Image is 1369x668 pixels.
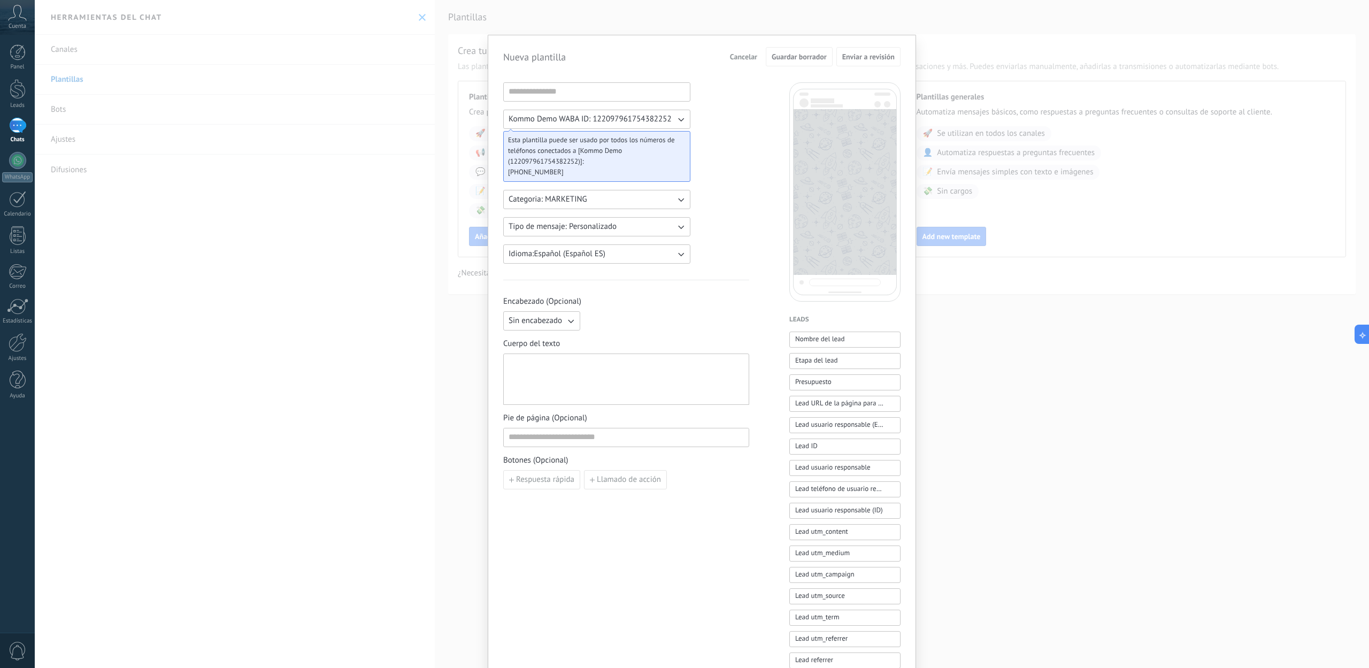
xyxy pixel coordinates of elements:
[509,249,605,259] span: Idioma: Español (Español ES)
[836,47,901,66] button: Enviar a revisión
[2,211,33,218] div: Calendario
[795,377,832,387] span: Presupuesto
[789,524,901,540] button: Lead utm_content
[2,136,33,143] div: Chats
[503,311,580,331] button: Sin encabezado
[795,526,848,537] span: Lead utm_content
[789,503,901,519] button: Lead usuario responsable (ID)
[503,190,690,209] button: Categoria: MARKETING
[789,610,901,626] button: Lead utm_term
[789,631,901,647] button: Lead utm_referrer
[789,332,901,348] button: Nombre del lead
[789,481,901,497] button: Lead teléfono de usuario responsable
[795,655,833,665] span: Lead referrer
[795,505,883,516] span: Lead usuario responsable (ID)
[789,460,901,476] button: Lead usuario responsable
[725,49,762,65] button: Cancelar
[503,339,749,349] span: Cuerpo del texto
[795,441,818,451] span: Lead ID
[503,470,580,489] button: Respuesta rápida
[2,283,33,290] div: Correo
[795,569,855,580] span: Lead utm_campaign
[503,110,690,129] button: Kommo Demo WABA ID: 122097961754382252
[795,590,845,601] span: Lead utm_source
[503,51,566,63] h2: Nueva plantilla
[2,172,33,182] div: WhatsApp
[789,353,901,369] button: Etapa del lead
[503,244,690,264] button: Idioma:Español (Español ES)
[789,374,901,390] button: Presupuesto
[509,221,617,232] span: Tipo de mensaje: Personalizado
[789,439,901,455] button: Lead ID
[789,396,901,412] button: Lead URL de la página para compartir con los clientes
[795,633,848,644] span: Lead utm_referrer
[795,334,845,344] span: Nombre del lead
[795,419,883,430] span: Lead usuario responsable (Email)
[2,102,33,109] div: Leads
[2,393,33,400] div: Ayuda
[509,194,587,205] span: Categoria: MARKETING
[789,417,901,433] button: Lead usuario responsable (Email)
[772,53,827,60] span: Guardar borrador
[508,167,677,178] span: [PHONE_NUMBER]
[730,53,757,60] span: Cancelar
[766,47,833,66] button: Guardar borrador
[789,588,901,604] button: Lead utm_source
[789,567,901,583] button: Lead utm_campaign
[795,483,883,494] span: Lead teléfono de usuario responsable
[584,470,667,489] button: Llamado de acción
[795,612,840,623] span: Lead utm_term
[2,64,33,71] div: Panel
[503,455,749,466] span: Botones (Opcional)
[795,548,850,558] span: Lead utm_medium
[795,398,883,409] span: Lead URL de la página para compartir con los clientes
[509,114,672,125] span: Kommo Demo WABA ID: 122097961754382252
[2,355,33,362] div: Ajustes
[842,53,895,60] span: Enviar a revisión
[503,296,749,307] span: Encabezado (Opcional)
[795,462,871,473] span: Lead usuario responsable
[508,135,677,167] span: Esta plantilla puede ser usado por todos los números de teléfonos conectados a [Kommo Demo (12209...
[2,318,33,325] div: Estadísticas
[2,248,33,255] div: Listas
[516,476,574,483] span: Respuesta rápida
[9,23,26,30] span: Cuenta
[789,546,901,562] button: Lead utm_medium
[795,355,837,366] span: Etapa del lead
[503,217,690,236] button: Tipo de mensaje: Personalizado
[789,314,901,325] h4: Leads
[597,476,661,483] span: Llamado de acción
[509,316,562,326] span: Sin encabezado
[503,413,749,424] span: Pie de página (Opcional)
